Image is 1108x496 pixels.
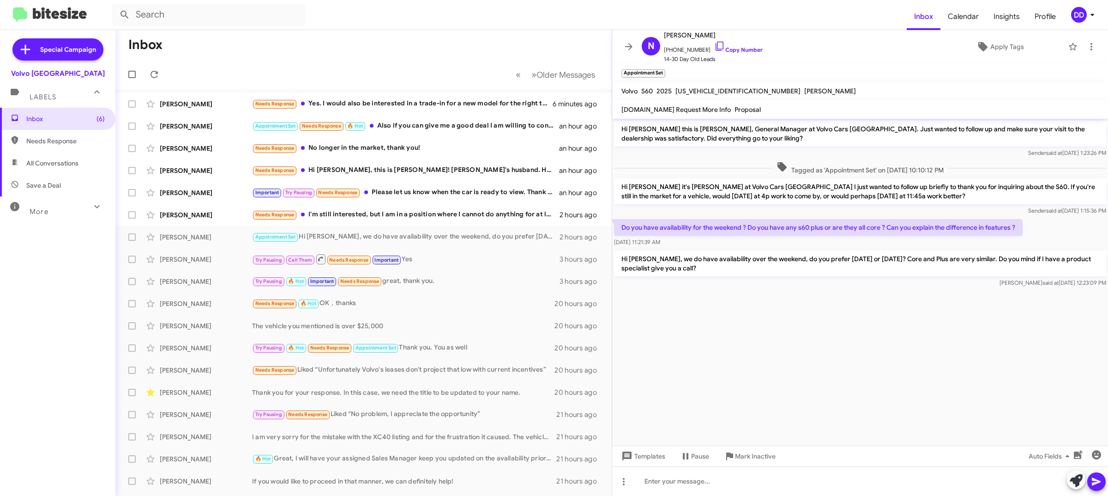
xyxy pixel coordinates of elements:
div: [PERSON_NAME] [160,233,252,242]
div: Great, I will have your assigned Sales Manager keep you updated on the availability prior to [DATE] [252,453,556,464]
span: Needs Response [302,123,341,129]
div: [PERSON_NAME] [160,144,252,153]
div: [PERSON_NAME] [160,432,252,441]
span: » [531,69,536,80]
span: Sender [DATE] 1:15:36 PM [1028,207,1106,214]
span: Important [374,257,398,263]
a: Inbox [907,3,940,30]
div: [PERSON_NAME] [160,410,252,419]
span: « [516,69,521,80]
span: [PERSON_NAME] [664,30,763,41]
div: I am very sorry for the mistake with the XC40 listing and for the frustration it caused. The vehi... [252,432,556,441]
span: Apply Tags [990,38,1024,55]
span: said at [1042,279,1059,286]
div: OK，thanks [252,298,554,309]
span: Needs Response [255,367,295,373]
span: Templates [620,448,665,465]
div: 2 hours ago [560,233,604,242]
span: More [30,208,48,216]
button: Mark Inactive [717,448,783,465]
div: 20 hours ago [554,321,604,331]
div: an hour ago [559,122,604,131]
div: 21 hours ago [556,454,604,464]
button: Pause [673,448,717,465]
span: Try Pausing [255,278,282,284]
span: Try Pausing [255,345,282,351]
div: [PERSON_NAME] [160,388,252,397]
div: Yes. I would also be interested in a trade-in for a new model for the right terms. [252,98,553,109]
div: If you would like to proceed in that manner, we can definitely help! [252,477,556,486]
span: Needs Response [255,167,295,173]
div: 3 hours ago [560,277,604,286]
span: Labels [30,93,56,101]
span: said at [1046,149,1062,156]
div: Also if you can give me a good deal I am willing to consider and serious about leasing or even bu... [252,121,559,131]
div: [PERSON_NAME] [160,454,252,464]
span: 🔥 Hot [288,345,304,351]
div: I'm still interested, but I am in a position where I cannot do anything for at least 2 weeks. Tha... [252,209,560,220]
button: Templates [612,448,673,465]
div: 20 hours ago [554,388,604,397]
input: Search [112,4,306,26]
span: [DATE] 11:21:39 AM [614,239,660,245]
button: DD [1063,7,1098,23]
p: Do you have availability for the weekend ? Do you have any s60 plus or are they all core ? Can yo... [614,219,1023,236]
div: 6 minutes ago [553,99,604,109]
div: [PERSON_NAME] [160,255,252,264]
div: The vehicle you mentioned is over $25,000 [252,321,554,331]
div: Thank you for your response. In this case, we need the title to be updated to your name. [252,388,554,397]
span: 🔥 Hot [301,300,316,306]
span: [PERSON_NAME] [804,87,856,95]
div: great, thank you. [252,276,560,287]
div: [PERSON_NAME] [160,166,252,175]
span: Needs Response [288,411,327,417]
span: Needs Response [340,278,379,284]
span: [DOMAIN_NAME] Request More Info [621,105,731,114]
div: 21 hours ago [556,432,604,441]
div: [PERSON_NAME] [160,321,252,331]
button: Next [526,65,601,84]
div: [PERSON_NAME] [160,188,252,197]
button: Apply Tags [936,38,1064,55]
a: Calendar [940,3,986,30]
p: Hi [PERSON_NAME], we do have availability over the weekend, do you prefer [DATE] or [DATE]? Core ... [614,251,1106,276]
div: an hour ago [559,166,604,175]
span: Important [255,190,279,196]
span: Save a Deal [26,181,61,190]
span: Mark Inactive [735,448,776,465]
div: Yes [252,253,560,265]
span: Needs Response [255,145,295,151]
span: Important [310,278,334,284]
div: [PERSON_NAME] [160,477,252,486]
a: Profile [1027,3,1063,30]
span: Auto Fields [1029,448,1073,465]
span: said at [1046,207,1062,214]
div: 20 hours ago [554,343,604,353]
div: Liked “Unfortunately Volvo's leases don't project that low with current incentives” [252,365,554,375]
div: Thank you. You as well [252,343,554,353]
span: Appointment Set [255,234,296,240]
span: 🔥 Hot [288,278,304,284]
div: DD [1071,7,1087,23]
span: Call Them [288,257,312,263]
div: 21 hours ago [556,410,604,419]
div: Volvo [GEOGRAPHIC_DATA] [11,69,105,78]
div: Hi [PERSON_NAME], this is [PERSON_NAME]! [PERSON_NAME]'s husband. Happy [DATE]! We purchased an x... [252,165,559,176]
h1: Inbox [128,37,163,52]
span: Proposal [735,105,761,114]
button: Auto Fields [1021,448,1080,465]
span: Insights [986,3,1027,30]
button: Previous [510,65,526,84]
span: [PHONE_NUMBER] [664,41,763,55]
span: Appointment Set [355,345,396,351]
span: Older Messages [536,70,595,80]
div: [PERSON_NAME] [160,277,252,286]
span: All Conversations [26,159,78,168]
span: Sender [DATE] 1:23:26 PM [1028,149,1106,156]
nav: Page navigation example [511,65,601,84]
div: an hour ago [559,144,604,153]
a: Special Campaign [12,38,103,61]
div: 3 hours ago [560,255,604,264]
div: 20 hours ago [554,366,604,375]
